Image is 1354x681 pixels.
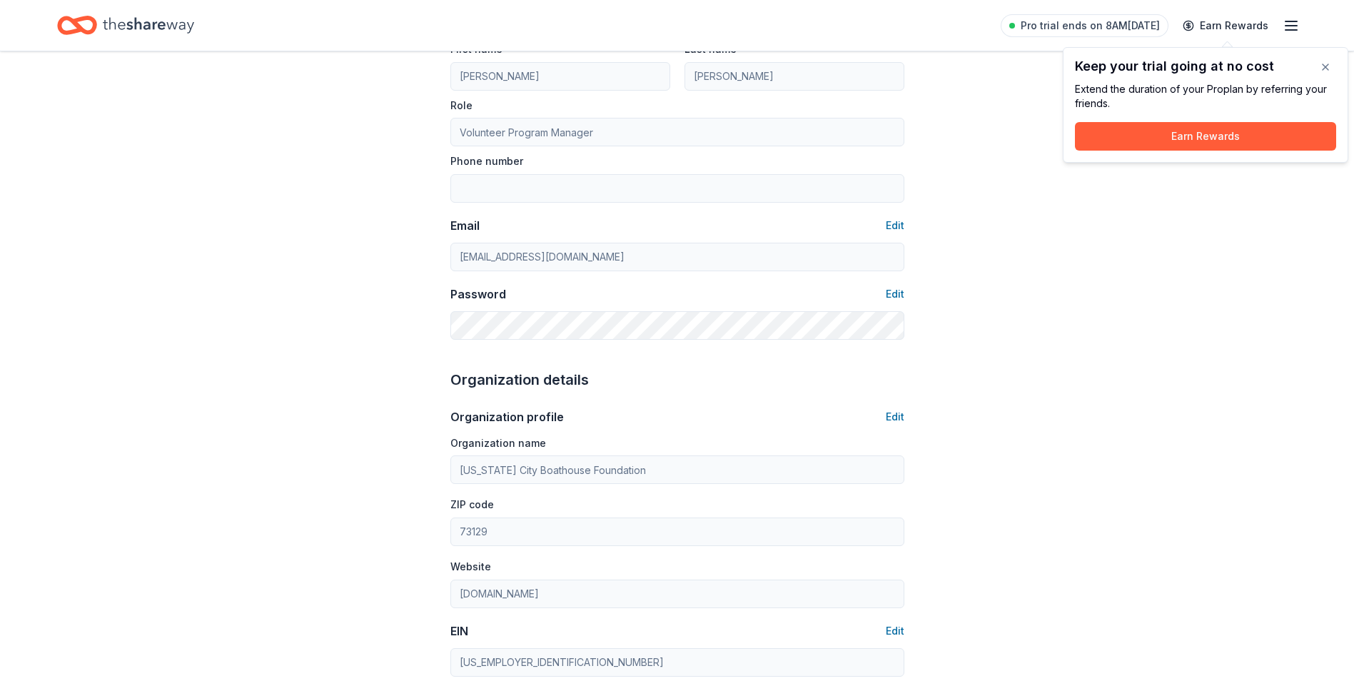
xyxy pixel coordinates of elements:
div: Organization profile [450,408,564,425]
label: ZIP code [450,498,494,512]
label: Phone number [450,154,523,168]
div: EIN [450,622,468,640]
div: Keep your trial going at no cost [1075,59,1336,74]
button: Edit [886,217,904,234]
button: Edit [886,286,904,303]
button: Edit [886,408,904,425]
div: Password [450,286,506,303]
button: Edit [886,622,904,640]
button: Earn Rewards [1075,122,1336,151]
div: Extend the duration of your Pro plan by referring your friends. [1075,82,1336,111]
div: Organization details [450,368,904,391]
label: Organization name [450,436,546,450]
a: Home [57,9,194,42]
a: Pro trial ends on 8AM[DATE] [1001,14,1168,37]
a: Earn Rewards [1174,13,1277,39]
label: Website [450,560,491,574]
div: Email [450,217,480,234]
span: Pro trial ends on 8AM[DATE] [1021,17,1160,34]
input: 12-3456789 [450,648,904,677]
label: Role [450,99,473,113]
input: 12345 (U.S. only) [450,518,904,546]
